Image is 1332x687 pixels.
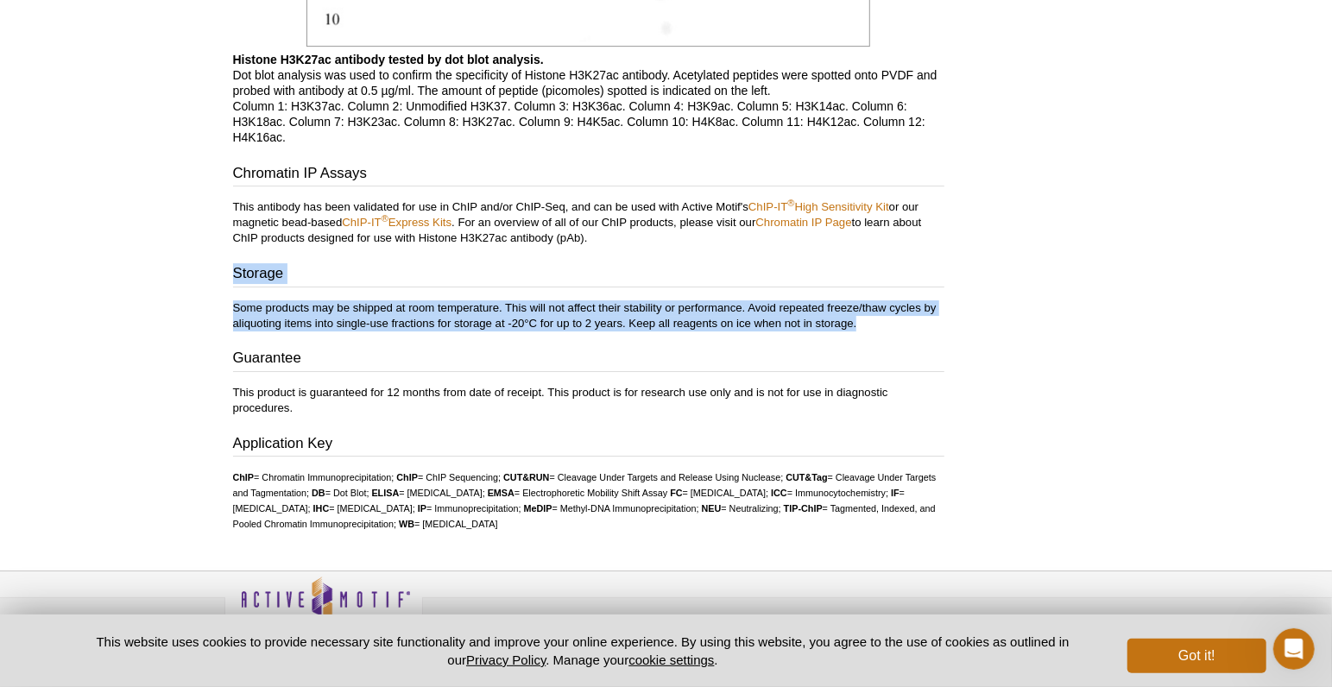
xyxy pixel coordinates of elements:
h3: Application Key [233,433,944,457]
strong: CUT&Tag [786,472,827,482]
li: = [MEDICAL_DATA] [399,519,498,529]
strong: CUT&RUN [503,472,549,482]
li: = Dot Blot; [312,488,369,498]
li: = Chromatin Immunoprecipitation; [233,472,395,482]
strong: MeDIP [524,503,552,514]
p: This website uses cookies to provide necessary site functionality and improve your online experie... [66,633,1100,669]
a: ChIP-IT®Express Kits [342,216,451,229]
strong: NEU [702,503,722,514]
strong: ICC [771,488,787,498]
li: = [MEDICAL_DATA]; [313,503,415,514]
sup: ® [382,213,388,224]
p: Dot blot analysis was used to confirm the specificity of Histone H3K27ac antibody. Acetylated pep... [233,52,944,145]
li: = Methyl-DNA Immunoprecipitation; [524,503,699,514]
table: Click to Verify - This site chose Symantec SSL for secure e-commerce and confidential communicati... [915,602,1045,640]
a: Chromatin IP Page [756,216,852,229]
button: cookie settings [628,652,714,667]
li: = [MEDICAL_DATA]; [670,488,768,498]
p: This product is guaranteed for 12 months from date of receipt. This product is for research use o... [233,385,944,416]
a: Privacy Policy [466,652,546,667]
strong: WB [399,519,414,529]
h3: Guarantee [233,348,944,372]
p: Some products may be shipped at room temperature. This will not affect their stability or perform... [233,300,944,331]
strong: ChIP [233,472,255,482]
li: = [MEDICAL_DATA]; [371,488,484,498]
strong: EMSA [488,488,514,498]
strong: DB [312,488,325,498]
sup: ® [787,198,794,208]
p: This antibody has been validated for use in ChIP and/or ChIP-Seq, and can be used with Active Mot... [233,199,944,246]
a: ChIP-IT®High Sensitivity Kit [748,200,889,213]
li: = ChIP Sequencing; [396,472,501,482]
li: = Neutralizing; [702,503,781,514]
strong: IP [418,503,426,514]
strong: ChIP [396,472,418,482]
li: = Immunoprecipitation; [418,503,521,514]
strong: FC [670,488,682,498]
strong: TIP-ChIP [784,503,823,514]
strong: IF [891,488,900,498]
h3: Chromatin IP Assays [233,163,944,187]
h3: Storage [233,263,944,287]
li: = Immunocytochemistry; [771,488,888,498]
iframe: Intercom live chat [1273,628,1315,670]
img: Active Motif, [224,571,423,641]
strong: ELISA [371,488,399,498]
b: Histone H3K27ac antibody tested by dot blot analysis. [233,53,544,66]
li: = Cleavage Under Targets and Release Using Nuclease; [503,472,783,482]
li: = Electrophoretic Mobility Shift Assay [488,488,668,498]
strong: IHC [313,503,330,514]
